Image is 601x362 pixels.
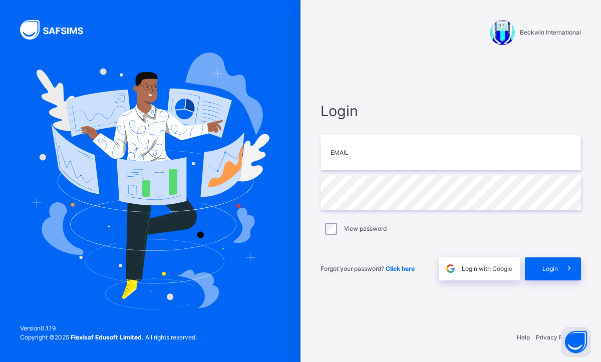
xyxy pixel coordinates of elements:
[536,333,576,341] a: Privacy Policy
[445,263,456,274] img: google.396cfc9801f0270233282035f929180a.svg
[517,333,530,341] a: Help
[462,264,512,273] span: Login with Google
[561,327,591,357] button: Open asap
[71,333,144,341] strong: Flexisaf Edusoft Limited.
[386,265,415,272] a: Click here
[520,28,581,37] span: Beckwin International
[542,264,558,273] span: Login
[20,324,197,333] span: Version 0.1.19
[321,265,415,272] span: Forgot your password?
[321,100,581,122] span: Login
[20,333,197,341] span: Copyright © 2025 All rights reserved.
[344,224,387,233] label: View password
[31,53,269,309] img: Hero Image
[20,20,95,40] img: SAFSIMS Logo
